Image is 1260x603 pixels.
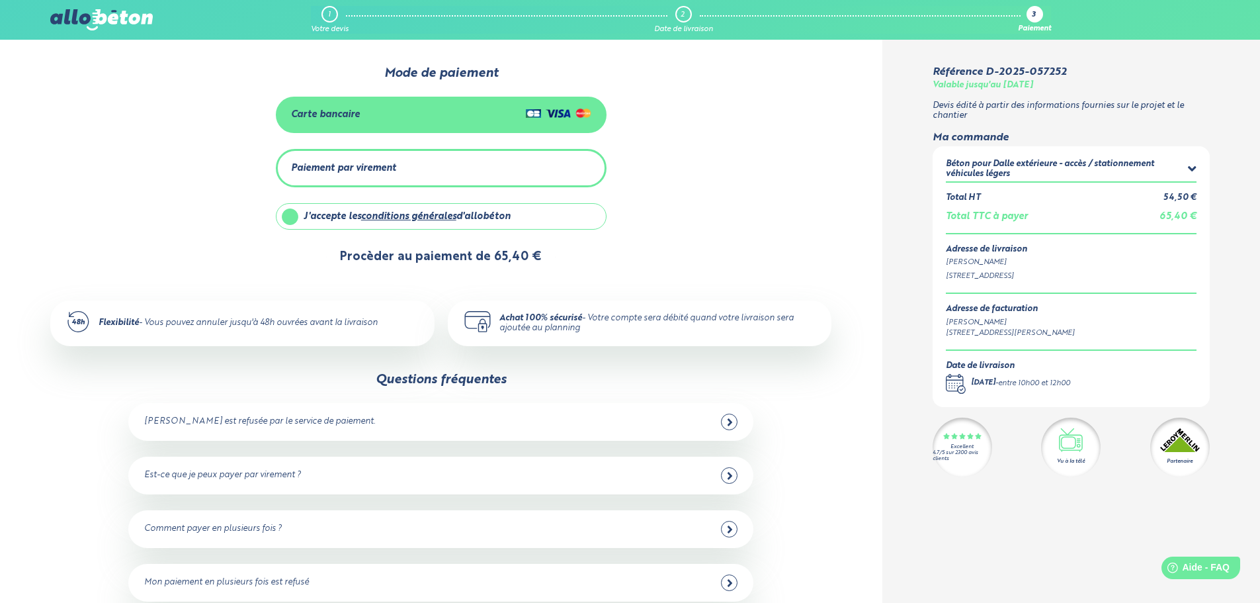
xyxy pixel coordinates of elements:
[1163,193,1197,203] div: 54,50 €
[327,240,555,274] button: Procèder au paiement de 65,40 €
[144,524,282,534] div: Comment payer en plusieurs fois ?
[1142,551,1245,588] iframe: Help widget launcher
[933,66,1066,78] div: Référence D-2025-057252
[376,373,507,387] div: Questions fréquentes
[946,211,1028,222] div: Total TTC à payer
[946,193,980,203] div: Total HT
[311,6,349,34] a: 1 Votre devis
[933,101,1210,120] p: Devis édité à partir des informations fournies sur le projet et le chantier
[311,25,349,34] div: Votre devis
[933,132,1210,144] div: Ma commande
[971,378,995,389] div: [DATE]
[304,211,511,222] div: J'accepte les d'allobéton
[144,417,375,427] div: [PERSON_NAME] est refusée par le service de paiement.
[499,314,582,322] strong: Achat 100% sécurisé
[946,304,1075,314] div: Adresse de facturation
[946,245,1197,255] div: Adresse de livraison
[291,109,360,120] div: Carte bancaire
[933,81,1033,91] div: Valable jusqu'au [DATE]
[291,163,396,174] div: Paiement par virement
[946,328,1075,339] div: [STREET_ADDRESS][PERSON_NAME]
[933,450,992,462] div: 4.7/5 sur 2300 avis clients
[144,471,301,481] div: Est-ce que je peux payer par virement ?
[946,257,1197,268] div: [PERSON_NAME]
[499,314,816,333] div: - Votre compte sera débité quand votre livraison sera ajoutée au planning
[526,105,591,121] img: Cartes de crédit
[1018,6,1051,34] a: 3 Paiement
[950,444,974,450] div: Excellent
[1057,457,1085,465] div: Vu à la télé
[328,11,331,19] div: 1
[1159,212,1197,221] span: 65,40 €
[1167,457,1193,465] div: Partenaire
[946,160,1197,181] summary: Béton pour Dalle extérieure - accès / stationnement véhicules légers
[946,160,1189,179] div: Béton pour Dalle extérieure - accès / stationnement véhicules légers
[946,271,1197,282] div: [STREET_ADDRESS]
[206,66,675,81] div: Mode de paiement
[998,378,1070,389] div: entre 10h00 et 12h00
[144,578,309,588] div: Mon paiement en plusieurs fois est refusé
[681,11,685,19] div: 2
[50,9,152,30] img: allobéton
[946,361,1070,371] div: Date de livraison
[946,317,1075,328] div: [PERSON_NAME]
[1018,25,1051,34] div: Paiement
[99,318,139,327] strong: Flexibilité
[654,6,713,34] a: 2 Date de livraison
[361,212,456,221] a: conditions générales
[1032,11,1036,20] div: 3
[971,378,1070,389] div: -
[654,25,713,34] div: Date de livraison
[99,318,378,328] div: - Vous pouvez annuler jusqu'à 48h ouvrées avant la livraison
